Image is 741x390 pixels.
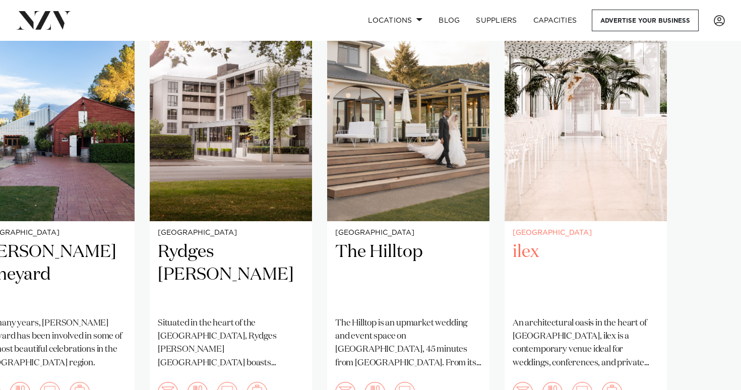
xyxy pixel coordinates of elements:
p: An architectural oasis in the heart of [GEOGRAPHIC_DATA], ilex is a contemporary venue ideal for ... [513,317,659,370]
small: [GEOGRAPHIC_DATA] [158,229,304,237]
h2: ilex [513,241,659,309]
small: [GEOGRAPHIC_DATA] [513,229,659,237]
a: Capacities [525,10,585,31]
a: BLOG [430,10,468,31]
img: wedding ceremony at ilex cafe in christchurch [505,4,667,221]
a: Locations [360,10,430,31]
p: Situated in the heart of the [GEOGRAPHIC_DATA], Rydges [PERSON_NAME] [GEOGRAPHIC_DATA] boasts spa... [158,317,304,370]
h2: The Hilltop [335,241,481,309]
p: The Hilltop is an upmarket wedding and event space on [GEOGRAPHIC_DATA], 45 minutes from [GEOGRAP... [335,317,481,370]
img: nzv-logo.png [16,11,71,29]
a: SUPPLIERS [468,10,525,31]
small: [GEOGRAPHIC_DATA] [335,229,481,237]
a: Advertise your business [592,10,699,31]
h2: Rydges [PERSON_NAME] [158,241,304,309]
